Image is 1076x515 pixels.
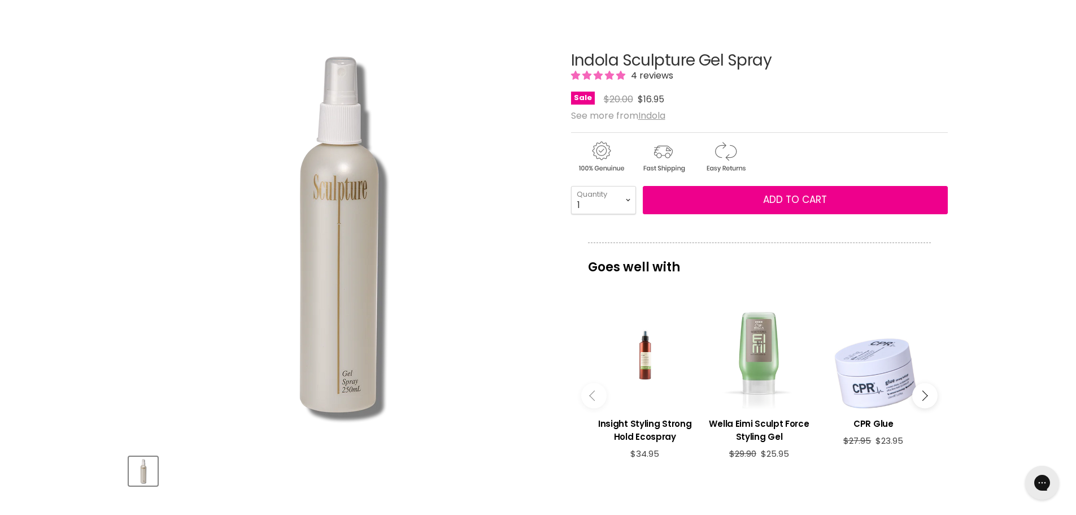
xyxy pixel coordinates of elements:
select: Quantity [571,186,636,214]
div: Product thumbnails [127,453,552,486]
h3: Wella Eimi Sculpt Force Styling Gel [708,417,811,443]
button: Add to cart [643,186,948,214]
button: Indola Sculpture Gel Spray [129,457,158,486]
span: $27.95 [843,435,871,447]
a: View product:CPR Glue [822,409,925,436]
h3: Insight Styling Strong Hold Ecospray [594,417,696,443]
a: View product:Wella Eimi Sculpt Force Styling Gel [708,409,811,449]
img: Indola Sculpture Gel Spray [130,458,156,484]
img: returns.gif [695,140,755,174]
span: $20.00 [604,93,633,106]
span: $29.90 [729,448,756,460]
span: See more from [571,109,665,122]
img: shipping.gif [633,140,693,174]
span: $16.95 [638,93,664,106]
span: 4 reviews [628,69,673,82]
span: 5.00 stars [571,69,628,82]
span: $23.95 [875,435,903,447]
h3: CPR Glue [822,417,925,430]
p: Goes well with [588,243,931,280]
span: Sale [571,92,595,105]
div: Indola Sculpture Gel Spray image. Click or Scroll to Zoom. [129,24,551,446]
span: $25.95 [761,448,789,460]
a: View product:Insight Styling Strong Hold Ecospray [594,409,696,449]
span: Add to cart [763,193,827,206]
a: Indola [638,109,665,122]
h1: Indola Sculpture Gel Spray [571,52,948,70]
span: $34.95 [630,448,659,460]
iframe: Gorgias live chat messenger [1020,462,1065,504]
img: genuine.gif [571,140,631,174]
